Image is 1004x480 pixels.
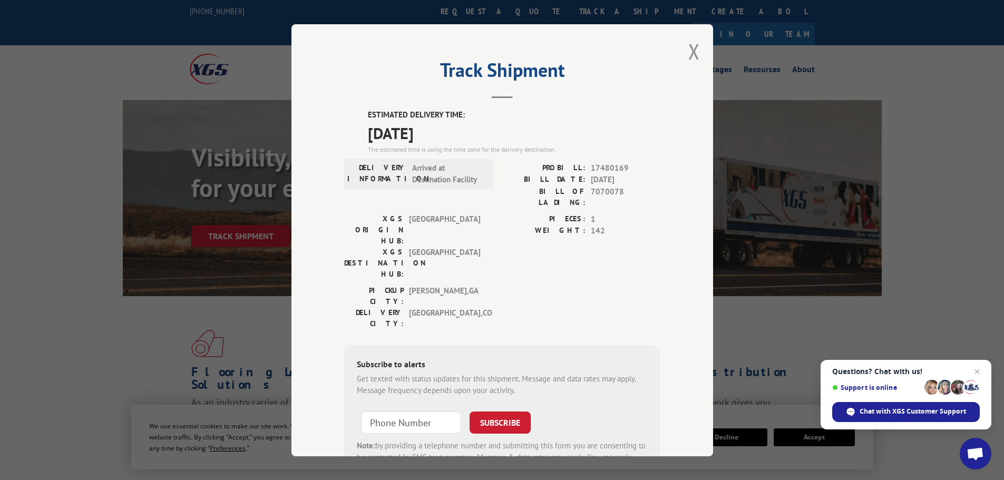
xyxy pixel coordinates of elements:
span: [DATE] [591,174,660,186]
span: 7070078 [591,185,660,208]
label: BILL DATE: [502,174,586,186]
span: [GEOGRAPHIC_DATA] [409,213,480,246]
div: The estimated time is using the time zone for the delivery destination. [368,144,660,154]
span: Chat with XGS Customer Support [860,407,966,416]
label: XGS DESTINATION HUB: [344,246,404,279]
label: PROBILL: [502,162,586,174]
strong: Note: [357,440,375,450]
label: DELIVERY INFORMATION: [347,162,407,185]
span: Questions? Chat with us! [832,367,980,376]
button: Close modal [688,37,700,65]
span: Arrived at Destination Facility [412,162,483,185]
div: Open chat [960,438,991,469]
label: PIECES: [502,213,586,225]
label: ESTIMATED DELIVERY TIME: [368,109,660,121]
span: [GEOGRAPHIC_DATA] , CO [409,307,480,329]
span: [GEOGRAPHIC_DATA] [409,246,480,279]
label: DELIVERY CITY: [344,307,404,329]
h2: Track Shipment [344,63,660,83]
span: [PERSON_NAME] , GA [409,285,480,307]
label: WEIGHT: [502,225,586,237]
input: Phone Number [361,411,461,433]
span: [DATE] [368,121,660,144]
span: 142 [591,225,660,237]
div: by providing a telephone number and submitting this form you are consenting to be contacted by SM... [357,439,648,475]
button: SUBSCRIBE [470,411,531,433]
label: XGS ORIGIN HUB: [344,213,404,246]
label: BILL OF LADING: [502,185,586,208]
span: 17480169 [591,162,660,174]
div: Get texted with status updates for this shipment. Message and data rates may apply. Message frequ... [357,373,648,396]
span: Close chat [971,365,983,378]
div: Subscribe to alerts [357,357,648,373]
div: Chat with XGS Customer Support [832,402,980,422]
span: Support is online [832,384,921,391]
span: 1 [591,213,660,225]
label: PICKUP CITY: [344,285,404,307]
